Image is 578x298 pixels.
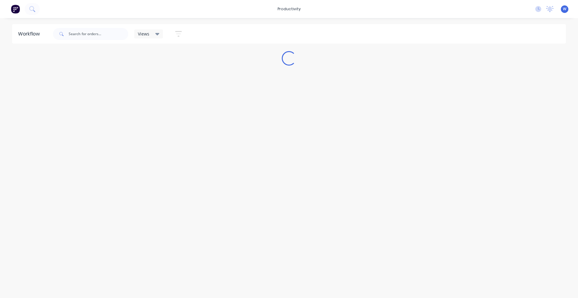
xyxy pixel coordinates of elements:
div: Workflow [18,30,43,38]
input: Search for orders... [69,28,128,40]
span: Views [138,31,149,37]
div: productivity [275,5,304,14]
span: W [563,6,566,12]
img: Factory [11,5,20,14]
